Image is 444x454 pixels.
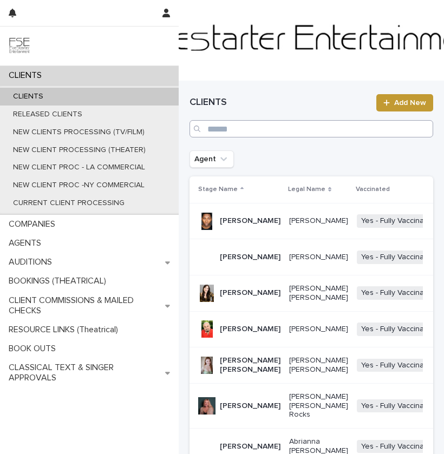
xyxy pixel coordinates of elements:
[289,284,348,302] p: [PERSON_NAME] [PERSON_NAME]
[190,96,370,109] h1: CLIENTS
[289,356,348,374] p: [PERSON_NAME] [PERSON_NAME]
[289,253,348,262] p: [PERSON_NAME]
[190,150,234,168] button: Agent
[357,323,440,336] span: Yes - Fully Vaccinated
[4,128,153,137] p: NEW CLIENTS PROCESSING (TV/FILM)
[4,163,154,172] p: NEW CLIENT PROC - LA COMMERCIAL
[4,70,50,81] p: CLIENTS
[4,276,115,286] p: BOOKINGS (THEATRICAL)
[220,325,280,334] p: [PERSON_NAME]
[357,399,440,413] span: Yes - Fully Vaccinated
[289,392,348,419] p: [PERSON_NAME] [PERSON_NAME] Rocks
[357,251,440,264] span: Yes - Fully Vaccinated
[4,92,52,101] p: CLIENTS
[4,146,154,155] p: NEW CLIENT PROCESSING (THEATER)
[4,238,50,248] p: AGENTS
[4,110,91,119] p: RELEASED CLIENTS
[288,183,325,195] p: Legal Name
[190,120,433,137] input: Search
[289,325,348,334] p: [PERSON_NAME]
[4,181,153,190] p: NEW CLIENT PROC -NY COMMERCIAL
[4,219,64,229] p: COMPANIES
[357,440,440,453] span: Yes - Fully Vaccinated
[357,214,440,228] span: Yes - Fully Vaccinated
[220,442,280,451] p: [PERSON_NAME]
[356,183,390,195] p: Vaccinated
[394,99,426,107] span: Add New
[4,363,165,383] p: CLASSICAL TEXT & SINGER APPROVALS
[220,356,280,374] p: [PERSON_NAME] [PERSON_NAME]
[220,402,280,411] p: [PERSON_NAME]
[4,199,133,208] p: CURRENT CLIENT PROCESSING
[9,35,30,57] img: 9JgRvJ3ETPGCJDhvPVA5
[220,288,280,298] p: [PERSON_NAME]
[198,183,238,195] p: Stage Name
[4,344,64,354] p: BOOK OUTS
[357,359,440,372] span: Yes - Fully Vaccinated
[289,216,348,226] p: [PERSON_NAME]
[220,216,280,226] p: [PERSON_NAME]
[220,253,280,262] p: [PERSON_NAME]
[4,295,165,316] p: CLIENT COMMISSIONS & MAILED CHECKS
[4,257,61,267] p: AUDITIONS
[376,94,433,111] a: Add New
[357,286,440,300] span: Yes - Fully Vaccinated
[4,325,127,335] p: RESOURCE LINKS (Theatrical)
